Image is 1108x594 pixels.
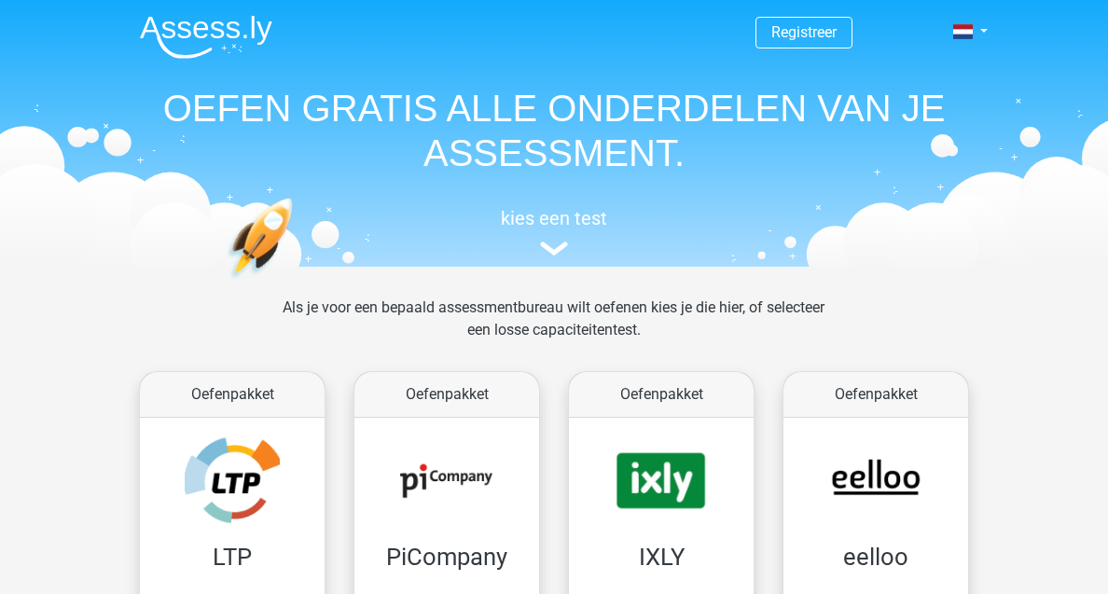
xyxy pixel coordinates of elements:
[268,297,839,364] div: Als je voor een bepaald assessmentbureau wilt oefenen kies je die hier, of selecteer een losse ca...
[771,23,837,41] a: Registreer
[125,86,983,175] h1: OEFEN GRATIS ALLE ONDERDELEN VAN JE ASSESSMENT.
[228,198,365,366] img: oefenen
[125,207,983,256] a: kies een test
[125,207,983,229] h5: kies een test
[140,15,272,59] img: Assessly
[540,242,568,256] img: assessment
